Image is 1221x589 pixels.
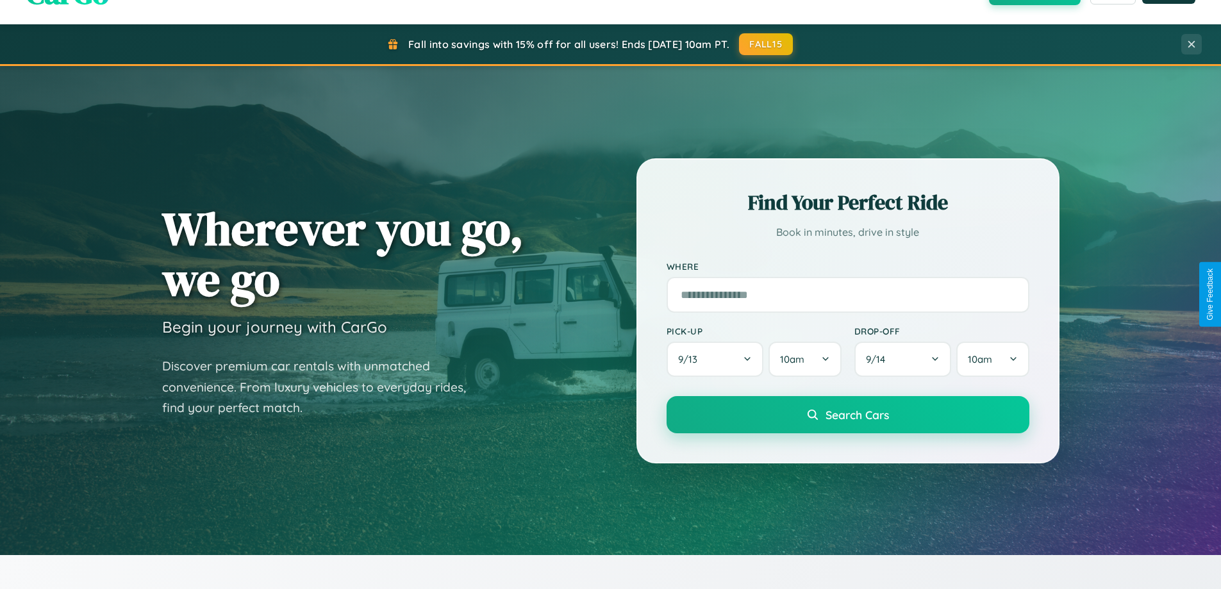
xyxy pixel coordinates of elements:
span: 9 / 13 [678,353,704,365]
label: Drop-off [854,326,1029,336]
h1: Wherever you go, we go [162,203,524,304]
button: 10am [956,342,1029,377]
button: FALL15 [739,33,793,55]
div: Give Feedback [1206,269,1215,320]
span: Fall into savings with 15% off for all users! Ends [DATE] 10am PT. [408,38,729,51]
button: 10am [768,342,841,377]
p: Book in minutes, drive in style [667,223,1029,242]
label: Pick-up [667,326,842,336]
p: Discover premium car rentals with unmatched convenience. From luxury vehicles to everyday rides, ... [162,356,483,419]
h2: Find Your Perfect Ride [667,188,1029,217]
button: Search Cars [667,396,1029,433]
button: 9/13 [667,342,764,377]
label: Where [667,261,1029,272]
span: 9 / 14 [866,353,892,365]
button: 9/14 [854,342,952,377]
h3: Begin your journey with CarGo [162,317,387,336]
span: Search Cars [826,408,889,422]
span: 10am [780,353,804,365]
span: 10am [968,353,992,365]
